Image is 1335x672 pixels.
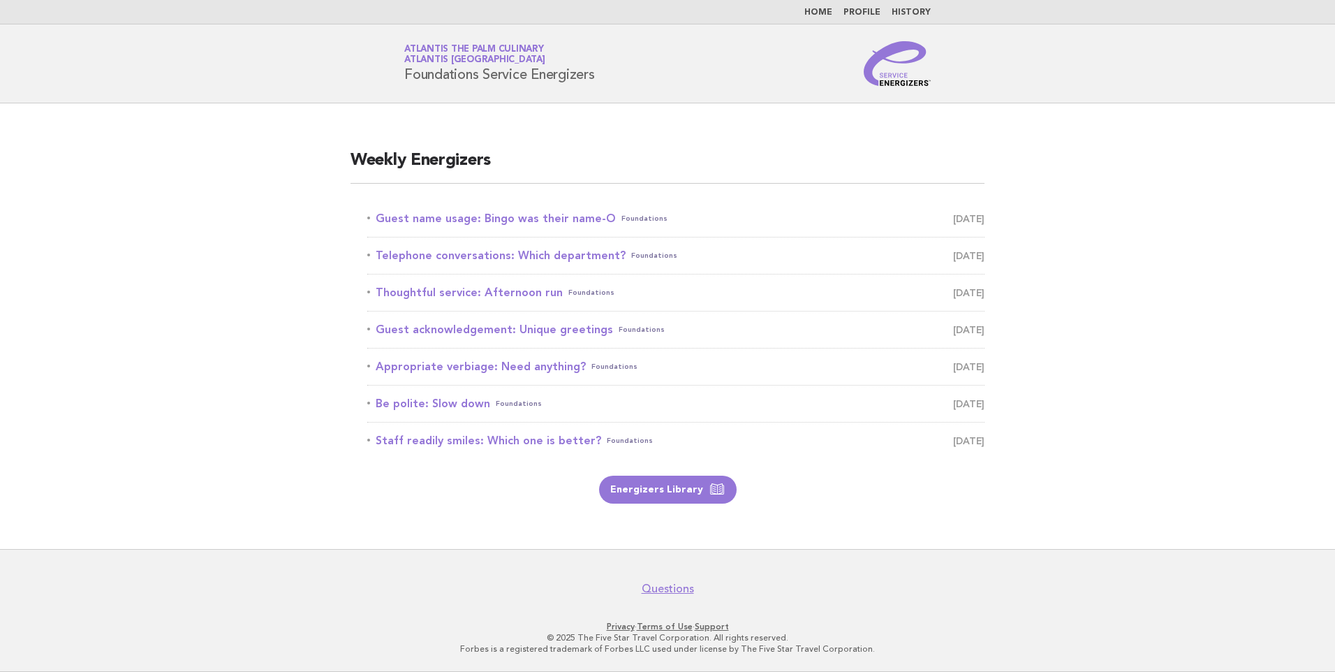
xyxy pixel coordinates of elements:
[953,431,984,451] span: [DATE]
[367,246,984,265] a: Telephone conversations: Which department?Foundations [DATE]
[619,320,665,339] span: Foundations
[599,476,737,504] a: Energizers Library
[367,357,984,377] a: Appropriate verbiage: Need anything?Foundations [DATE]
[637,622,693,631] a: Terms of Use
[351,149,984,184] h2: Weekly Energizers
[591,357,637,377] span: Foundations
[240,621,1095,632] p: · ·
[953,320,984,339] span: [DATE]
[843,8,880,17] a: Profile
[695,622,729,631] a: Support
[496,394,542,414] span: Foundations
[953,394,984,414] span: [DATE]
[367,394,984,414] a: Be polite: Slow downFoundations [DATE]
[642,582,694,596] a: Questions
[367,283,984,302] a: Thoughtful service: Afternoon runFoundations [DATE]
[404,45,595,82] h1: Foundations Service Energizers
[240,632,1095,643] p: © 2025 The Five Star Travel Corporation. All rights reserved.
[892,8,931,17] a: History
[953,357,984,377] span: [DATE]
[367,431,984,451] a: Staff readily smiles: Which one is better?Foundations [DATE]
[240,643,1095,655] p: Forbes is a registered trademark of Forbes LLC used under license by The Five Star Travel Corpora...
[804,8,832,17] a: Home
[631,246,677,265] span: Foundations
[953,209,984,228] span: [DATE]
[367,320,984,339] a: Guest acknowledgement: Unique greetingsFoundations [DATE]
[568,283,614,302] span: Foundations
[607,622,635,631] a: Privacy
[864,41,931,86] img: Service Energizers
[953,246,984,265] span: [DATE]
[607,431,653,451] span: Foundations
[953,283,984,302] span: [DATE]
[367,209,984,228] a: Guest name usage: Bingo was their name-OFoundations [DATE]
[404,56,545,65] span: Atlantis [GEOGRAPHIC_DATA]
[621,209,667,228] span: Foundations
[404,45,545,64] a: Atlantis The Palm CulinaryAtlantis [GEOGRAPHIC_DATA]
